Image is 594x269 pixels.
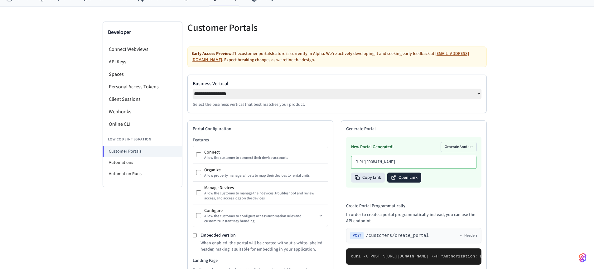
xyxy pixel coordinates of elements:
h3: Features [193,137,328,143]
li: Webhooks [103,105,182,118]
h3: Developer [108,28,177,37]
label: Embedded version [200,232,236,238]
button: Generate Another [441,142,476,152]
div: Manage Devices [204,185,325,191]
p: In order to create a portal programmatically instead, you can use the API endpoint [346,212,481,224]
li: Low Code Integration [103,133,182,146]
div: Configure [204,208,317,214]
li: Automations [103,157,182,168]
h3: Landing Page [193,257,328,264]
h2: Generate Portal [346,126,481,132]
img: SeamLogoGradient.69752ec5.svg [579,253,587,263]
div: The customer portals feature is currently in Alpha. We're actively developing it and seeking earl... [187,46,487,67]
li: API Keys [103,56,182,68]
div: Allow the customer to configure access automation rules and customize Instant Key branding [204,214,317,224]
li: Personal Access Tokens [103,81,182,93]
label: Business Vertical [193,80,481,87]
a: [EMAIL_ADDRESS][DOMAIN_NAME] [191,51,469,63]
p: [URL][DOMAIN_NAME] [355,160,472,165]
h4: Create Portal Programmatically [346,203,481,209]
span: curl -X POST \ [351,254,385,259]
div: Organize [204,167,325,173]
span: [URL][DOMAIN_NAME] \ [385,254,434,259]
p: Select the business vertical that best matches your product. [193,101,481,108]
strong: Early Access Preview. [191,51,233,57]
div: Allow the customer to manage their devices, troubleshoot and review access, and access logs on th... [204,191,325,201]
span: POST [350,232,364,239]
button: Copy Link [351,173,385,183]
div: Connect [204,149,325,155]
span: -H "Authorization: Bearer seam_api_key_123456" \ [434,254,550,259]
li: Online CLI [103,118,182,130]
button: Open Link [387,173,421,183]
h3: New Portal Generated! [351,144,394,150]
li: Automation Runs [103,168,182,179]
li: Spaces [103,68,182,81]
button: Headers [459,233,477,238]
div: Allow the customer to connect their device accounts [204,155,325,160]
span: /customers/create_portal [366,232,429,239]
h5: Customer Portals [187,22,333,34]
h2: Portal Configuration [193,126,328,132]
li: Client Sessions [103,93,182,105]
li: Customer Portals [103,146,182,157]
li: Connect Webviews [103,43,182,56]
div: Allow property managers/hosts to map their devices to rental units [204,173,325,178]
p: When enabled, the portal will be created without a white-labeled header, making it suitable for e... [200,240,328,252]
